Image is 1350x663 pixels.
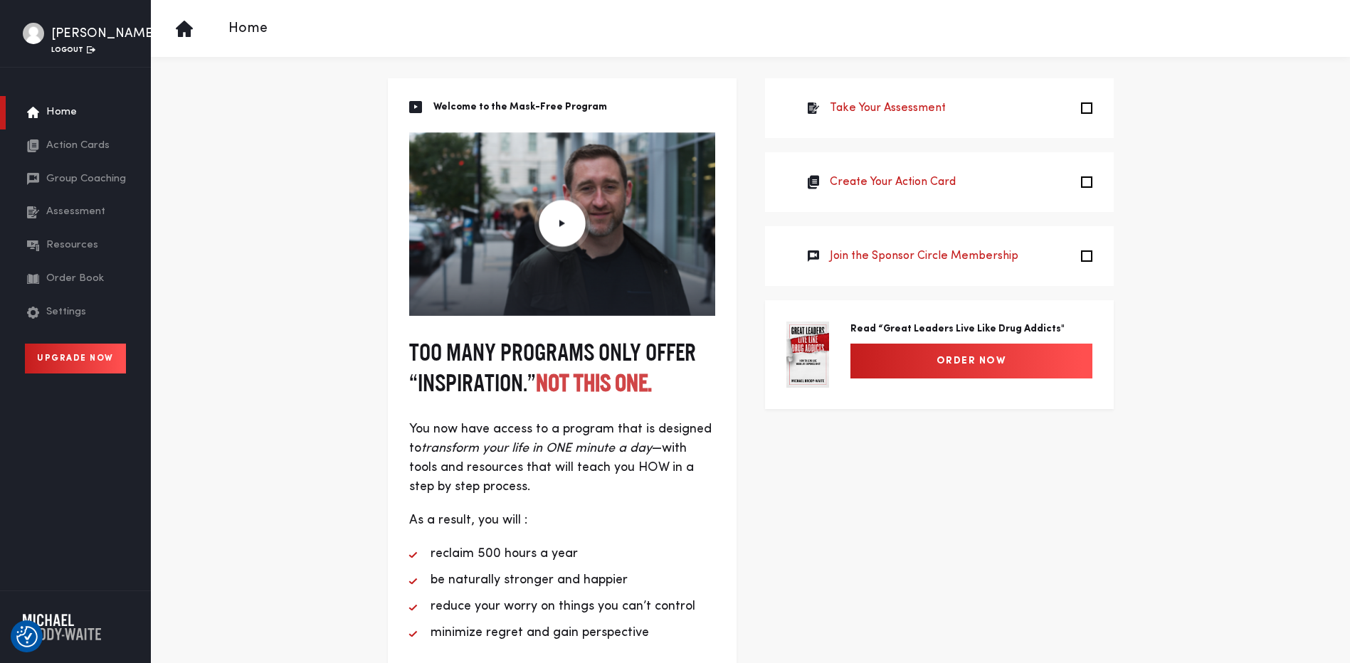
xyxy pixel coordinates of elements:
a: Upgrade Now [25,344,126,373]
p: Read “Great Leaders Live Like Drug Addicts" [850,322,1092,336]
a: Settings [27,296,130,329]
p: Home [214,18,268,39]
li: be naturally stronger and happier [409,571,715,590]
a: Order Book [27,262,130,296]
a: Assessment [27,196,130,229]
button: Consent Preferences [16,626,38,647]
a: Create Your Action Card [830,174,956,191]
span: Home [46,105,77,121]
span: Order Book [46,271,104,287]
span: Action Cards [46,138,110,154]
div: [PERSON_NAME] [51,24,157,43]
span: Group Coaching [46,171,126,188]
a: Group Coaching [27,163,130,196]
p: Welcome to the Mask-Free Program [433,100,607,115]
a: Action Cards [27,129,130,163]
strong: Not this one. [536,369,652,396]
h3: Too many programs only offer “inspiration.” [409,337,715,398]
a: Logout [51,46,95,53]
em: transform your life in ONE minute a day [421,442,652,455]
span: Settings [46,304,86,321]
p: As a result, you will : [409,511,715,530]
a: Take Your Assessment [830,100,946,117]
a: Resources [27,229,130,262]
li: reduce your worry on things you can’t control [409,597,715,616]
span: Assessment [46,204,105,221]
li: minimize regret and gain perspective [409,623,715,642]
li: reclaim 500 hours a year [409,544,715,563]
a: Join the Sponsor Circle Membership [830,248,1018,265]
a: Home [27,96,130,129]
a: Order Now [850,344,1092,378]
span: Resources [46,238,98,254]
p: You now have access to a program that is designed to —with tools and resources that will teach yo... [409,420,715,497]
img: Revisit consent button [16,626,38,647]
